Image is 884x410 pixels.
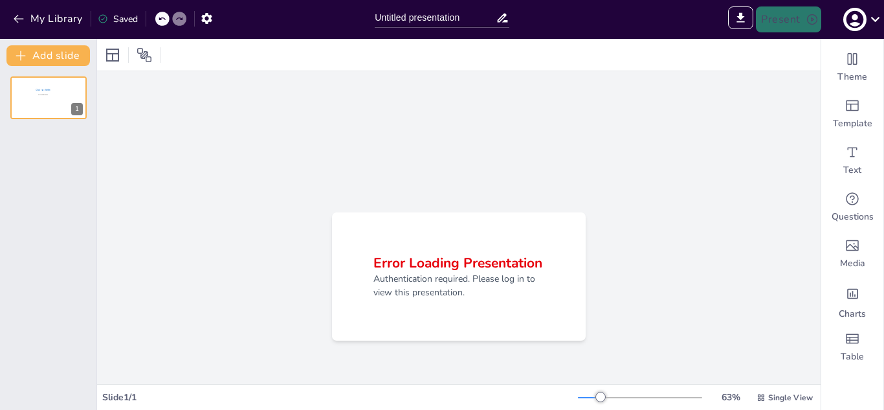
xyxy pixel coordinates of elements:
[137,47,152,63] span: Position
[837,71,867,84] span: Theme
[36,89,50,92] span: Click to add title
[102,391,578,404] div: Slide 1 / 1
[832,211,874,223] span: Questions
[728,6,753,32] span: Export to PowerPoint
[768,392,813,404] span: Single View
[833,117,872,130] span: Template
[821,277,883,324] div: Add charts and graphs
[6,45,90,66] button: Add slide
[373,254,544,272] h2: Error Loading Presentation
[38,95,47,96] span: Click to add subtitle
[821,184,883,231] div: Get real-time input from your audience
[375,8,496,27] input: Insert title
[821,231,883,277] div: Add images, graphics, shapes or video
[98,12,138,26] div: Saved
[10,76,87,119] div: 1
[10,8,88,29] button: My Library
[821,324,883,370] div: Add a table
[102,45,123,65] div: Layout
[840,257,865,270] span: Media
[843,164,861,177] span: Text
[821,137,883,184] div: Add text boxes
[756,6,821,32] button: Present
[821,44,883,91] div: Change the overall theme
[839,308,866,321] span: Charts
[715,391,746,404] div: 63 %
[821,91,883,137] div: Add ready made slides
[71,103,83,115] div: 1
[841,350,864,363] span: Table
[373,272,544,299] p: Authentication required. Please log in to view this presentation.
